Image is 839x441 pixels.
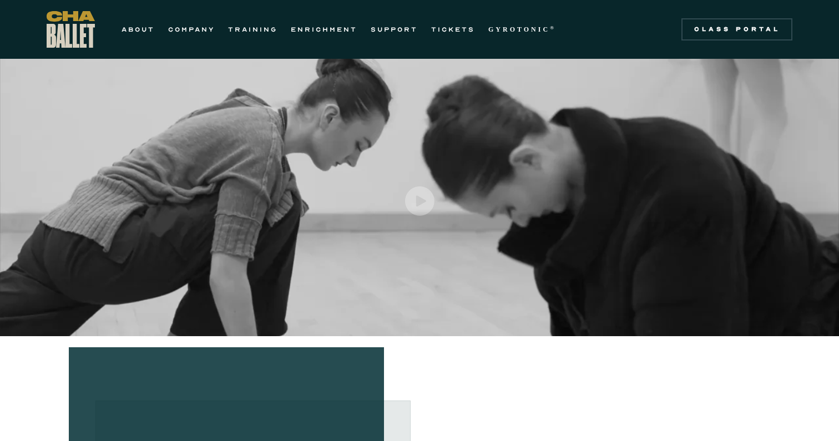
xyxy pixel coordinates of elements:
[550,25,556,31] sup: ®
[371,23,418,36] a: SUPPORT
[228,23,277,36] a: TRAINING
[488,23,556,36] a: GYROTONIC®
[168,23,215,36] a: COMPANY
[291,23,357,36] a: ENRICHMENT
[488,26,550,33] strong: GYROTONIC
[688,25,786,34] div: Class Portal
[431,23,475,36] a: TICKETS
[122,23,155,36] a: ABOUT
[681,18,792,40] a: Class Portal
[47,11,95,48] a: home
